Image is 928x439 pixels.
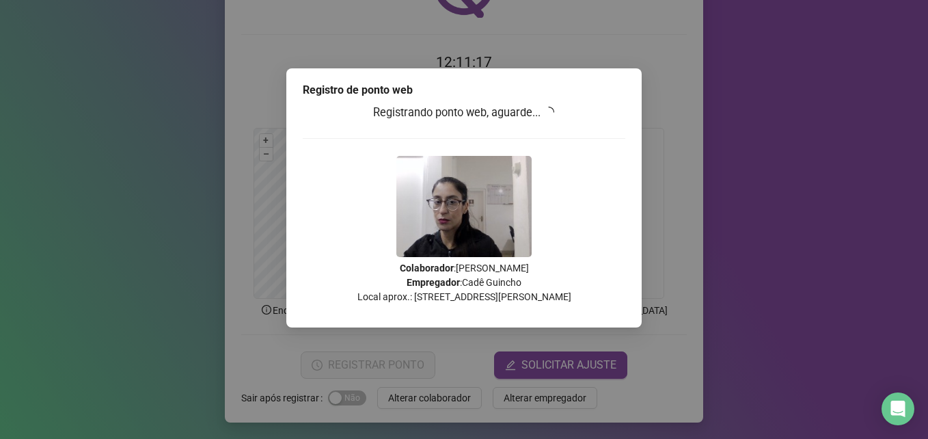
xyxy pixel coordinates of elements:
div: Open Intercom Messenger [882,393,914,425]
h3: Registrando ponto web, aguarde... [303,104,625,122]
strong: Empregador [407,277,460,288]
img: 2Q== [396,156,532,257]
strong: Colaborador [400,263,454,274]
div: Registro de ponto web [303,82,625,98]
span: loading [543,107,554,118]
p: : [PERSON_NAME] : Cadê Guincho Local aprox.: [STREET_ADDRESS][PERSON_NAME] [303,261,625,304]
